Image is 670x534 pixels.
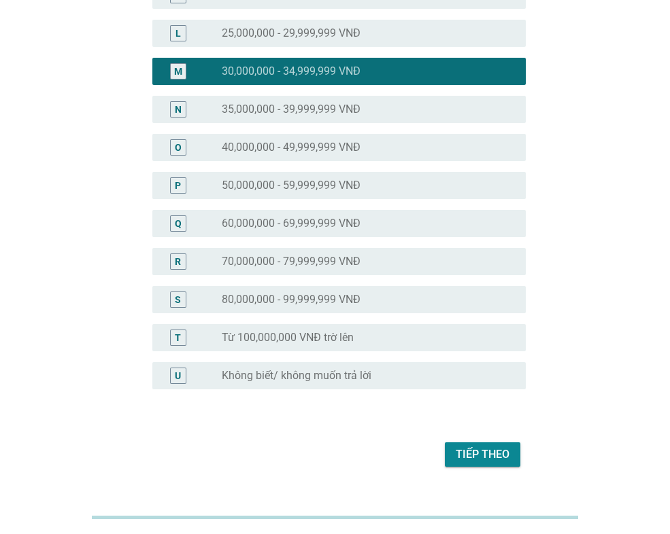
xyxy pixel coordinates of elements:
[222,26,361,40] label: 25,000,000 - 29,999,999 VNĐ
[222,179,361,192] label: 50,000,000 - 59,999,999 VNĐ
[175,254,181,268] div: R
[175,292,181,306] div: S
[222,369,371,382] label: Không biết/ không muốn trả lời
[222,141,361,154] label: 40,000,000 - 49,999,999 VNĐ
[174,64,182,78] div: M
[445,442,520,467] button: Tiếp theo
[175,178,181,192] div: P
[222,217,361,230] label: 60,000,000 - 69,999,999 VNĐ
[222,293,361,306] label: 80,000,000 - 99,999,999 VNĐ
[222,331,354,344] label: Từ 100,000,000 VNĐ trờ lên
[175,102,182,116] div: N
[222,103,361,116] label: 35,000,000 - 39,999,999 VNĐ
[222,65,361,78] label: 30,000,000 - 34,999,999 VNĐ
[175,26,181,40] div: L
[175,216,182,230] div: Q
[456,446,509,463] div: Tiếp theo
[175,140,182,154] div: O
[222,255,361,268] label: 70,000,000 - 79,999,999 VNĐ
[175,330,181,344] div: T
[175,368,181,382] div: U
